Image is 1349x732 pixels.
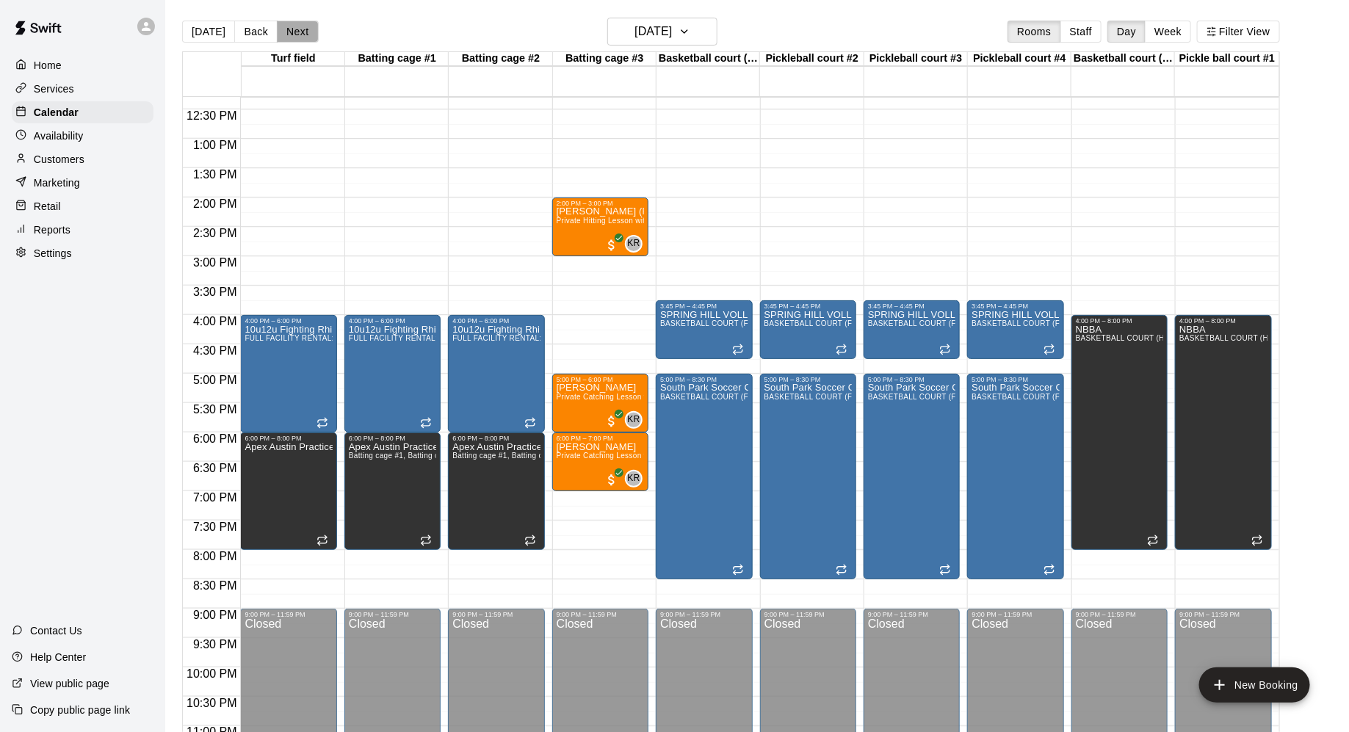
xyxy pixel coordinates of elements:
span: All customers have paid [604,238,619,253]
div: 2:00 PM – 3:00 PM [557,200,644,207]
div: Katie Rohrer [625,470,643,488]
span: Recurring event [524,534,536,546]
span: 1:00 PM [189,139,241,151]
span: Recurring event [1044,344,1055,355]
div: Batting cage #1 [345,52,449,66]
div: 6:00 PM – 7:00 PM [557,435,644,442]
div: 4:00 PM – 6:00 PM [245,317,332,325]
button: [DATE] [182,21,235,43]
a: Services [12,78,153,100]
span: Recurring event [939,344,951,355]
div: Katie Rohrer [625,411,643,429]
p: Retail [34,199,61,214]
div: 5:00 PM – 8:30 PM [764,376,852,383]
div: 3:45 PM – 4:45 PM: SPRING HILL VOLLEYBALL [864,300,960,359]
div: 3:45 PM – 4:45 PM: SPRING HILL VOLLEYBALL [967,300,1063,359]
span: 2:00 PM [189,198,241,210]
div: 9:00 PM – 11:59 PM [452,611,540,618]
a: Calendar [12,101,153,123]
span: 6:30 PM [189,462,241,474]
a: Marketing [12,172,153,194]
span: Private Catching Lesson with [PERSON_NAME] [557,393,724,401]
span: Recurring event [317,417,328,429]
div: 5:00 PM – 8:30 PM [660,376,748,383]
div: 3:45 PM – 4:45 PM [972,302,1059,310]
span: 10:00 PM [183,667,240,680]
span: Katie Rohrer [631,470,643,488]
span: Recurring event [1044,564,1055,576]
div: 5:00 PM – 8:30 PM: South Park Soccer Club [967,374,1063,579]
span: 10:30 PM [183,697,240,709]
div: 9:00 PM – 11:59 PM [1179,611,1267,618]
button: Filter View [1197,21,1279,43]
div: Pickleball court #3 [864,52,968,66]
span: Private Catching Lesson with [PERSON_NAME] [557,452,724,460]
span: All customers have paid [604,414,619,429]
div: 4:00 PM – 8:00 PM [1076,317,1163,325]
span: FULL FACILITY RENTAL: 3 BATTING CAGES, FULL TURF FIELD [349,334,579,342]
span: 5:00 PM [189,374,241,386]
div: 4:00 PM – 8:00 PM: NBBA [1071,315,1168,550]
p: Settings [34,246,72,261]
span: BASKETBALL COURT (FULL) [868,319,973,327]
span: 4:30 PM [189,344,241,357]
span: 8:00 PM [189,550,241,562]
button: Rooms [1008,21,1060,43]
a: Retail [12,195,153,217]
span: 9:30 PM [189,638,241,651]
p: Marketing [34,175,80,190]
div: 6:00 PM – 8:00 PM: Apex Austin Practice [344,432,441,550]
div: 3:45 PM – 4:45 PM [764,302,852,310]
div: Turf field [242,52,345,66]
span: 3:30 PM [189,286,241,298]
div: 6:00 PM – 7:00 PM: Madeline Bittman [552,432,648,491]
div: Batting cage #2 [449,52,552,66]
button: [DATE] [607,18,717,46]
a: Reports [12,219,153,241]
div: 9:00 PM – 11:59 PM [764,611,852,618]
h6: [DATE] [634,21,672,42]
p: Copy public page link [30,703,130,717]
div: 5:00 PM – 8:30 PM: South Park Soccer Club [864,374,960,579]
div: 4:00 PM – 6:00 PM: 10u12u Fighting Rhinos [344,315,441,432]
div: 5:00 PM – 6:00 PM [557,376,644,383]
div: 5:00 PM – 8:30 PM: South Park Soccer Club [656,374,752,579]
span: 2:30 PM [189,227,241,239]
p: Home [34,58,62,73]
p: Reports [34,222,70,237]
span: KR [627,471,640,486]
span: 1:30 PM [189,168,241,181]
div: Katie Rohrer [625,235,643,253]
div: Customers [12,148,153,170]
div: Batting cage #3 [553,52,657,66]
span: Private Hitting Lesson with [PERSON_NAME] [557,217,716,225]
a: Home [12,54,153,76]
span: BASKETBALL COURT (FULL) [868,393,973,401]
span: Katie Rohrer [631,411,643,429]
span: BASKETBALL COURT (FULL) [660,319,765,327]
button: Back [234,21,278,43]
span: Recurring event [939,564,951,576]
span: BASKETBALL COURT (HALF) [1076,334,1182,342]
div: 6:00 PM – 8:00 PM: Apex Austin Practice [240,432,336,550]
div: 5:00 PM – 6:00 PM: Madeline Bittman [552,374,648,432]
p: Customers [34,152,84,167]
span: Recurring event [524,417,536,429]
button: Day [1107,21,1146,43]
div: 4:00 PM – 6:00 PM [452,317,540,325]
p: Calendar [34,105,79,120]
div: 6:00 PM – 8:00 PM: Apex Austin Practice [448,432,544,550]
span: BASKETBALL COURT (FULL) [764,319,869,327]
div: 5:00 PM – 8:30 PM [972,376,1059,383]
span: Recurring event [420,534,432,546]
p: View public page [30,676,109,691]
button: Next [277,21,318,43]
div: 6:00 PM – 8:00 PM [349,435,436,442]
div: Basketball court (half) [1071,52,1175,66]
div: 4:00 PM – 6:00 PM: 10u12u Fighting Rhinos [240,315,336,432]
